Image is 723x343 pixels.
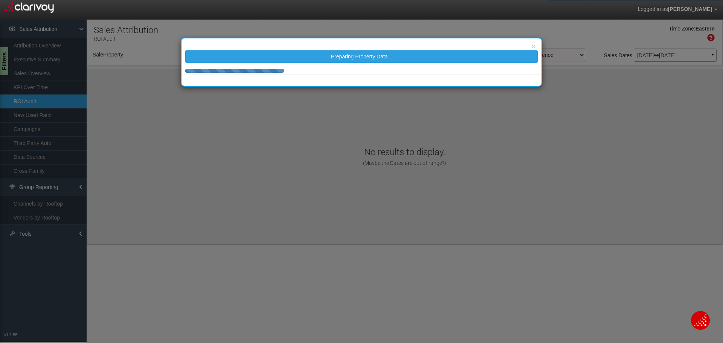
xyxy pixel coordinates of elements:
span: Logged in as [638,6,668,12]
span: Preparing Property Data... [331,53,392,59]
button: × [531,42,536,50]
button: Preparing Property Data... [185,50,538,63]
a: Logged in as[PERSON_NAME] [632,0,723,18]
span: [PERSON_NAME] [668,6,712,12]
